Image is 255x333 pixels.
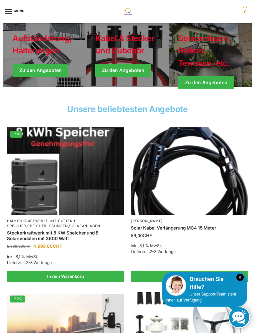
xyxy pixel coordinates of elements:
h2: Unsere beliebtesten Angebote [3,105,252,113]
a: 0 [239,7,250,16]
img: Home 5 [7,127,124,215]
a: Steckerkraftwerk mit 8 KW Speicher und 8 Solarmodulen mit 3600 Watt [7,230,124,242]
a: Solar Kabel Verlängerung MC4 15 Meter [131,225,248,231]
bdi: 4.999,00 [33,243,62,249]
p: inkl. 8,1 % MwSt. [7,254,124,260]
div: Brauchen Sie Hilfe? [166,275,244,291]
a: Winter Jackets [169,21,252,87]
p: inkl. 8,1 % MwSt. [131,243,248,249]
span: 2-3 Werktage [26,260,52,265]
a: Holiday Style [3,21,86,87]
img: Home 6 [131,127,248,215]
nav: Cart contents [239,7,250,16]
span: 2-3 Werktage [150,249,176,254]
button: Menu [5,7,25,17]
img: Customer service [166,275,186,296]
a: In den Warenkorb legen: „Solar Kabel Verlängerung MC4 15 Meter“ [131,271,248,283]
img: Solaranlagen, Speicheranlagen und Energiesparprodukte [120,8,135,15]
span: Lieferzeit: [131,249,176,254]
i: Schließen [236,274,244,281]
span: Lieferzeit: [7,260,52,265]
a: In den Warenkorb legen: „Steckerkraftwerk mit 8 KW Speicher und 8 Solarmodulen mit 3600 Watt“ [7,271,124,283]
span: CHF [23,244,31,249]
a: Solar-Verlängerungskabel [131,127,248,215]
span: 0 [241,7,250,16]
p: , , [7,219,124,229]
a: Speicherlösungen [27,224,68,228]
a: Solaranlagen [69,224,100,228]
bdi: 59,00 [131,233,152,238]
a: Balkonkraftwerke mit Batterie Speicher [7,219,76,228]
bdi: 5.399,00 [7,244,31,249]
span: Unser Support-Team steht Ihnen zur Verfügung [166,292,236,302]
a: Holiday Style [86,21,169,87]
a: -7%Steckerkraftwerk mit 8 KW Speicher und 8 Solarmodulen mit 3600 Watt [7,127,124,215]
a: [PERSON_NAME] [131,219,163,223]
span: CHF [143,233,152,238]
span: CHF [53,243,62,249]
